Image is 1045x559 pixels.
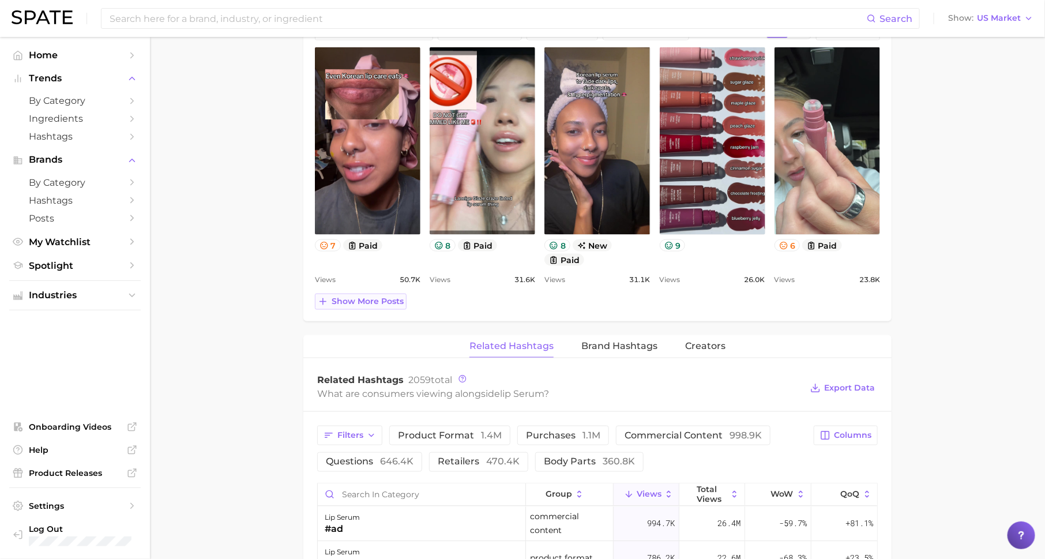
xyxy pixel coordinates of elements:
span: 23.8k [859,273,880,287]
span: Creators [685,341,726,351]
input: Search in category [318,484,525,506]
div: What are consumers viewing alongside ? [317,386,802,402]
a: Product Releases [9,464,141,482]
span: Home [29,50,121,61]
span: retailers [438,457,520,467]
span: Posts [29,213,121,224]
span: Show more posts [332,297,404,306]
span: 1.4m [481,430,502,441]
span: Help [29,445,121,455]
a: Settings [9,497,141,515]
span: Industries [29,290,121,301]
span: questions [326,457,414,467]
span: +81.1% [845,517,873,531]
button: 7 [315,239,341,252]
span: Log Out [29,524,131,534]
span: Brands [29,155,121,165]
span: 50.7k [400,273,420,287]
span: Export Data [824,383,875,393]
button: Filters [317,426,382,445]
span: Columns [834,430,871,440]
button: Views [614,484,679,507]
button: WoW [745,484,811,507]
span: 470.4k [486,456,520,467]
a: My Watchlist [9,233,141,251]
span: US Market [977,15,1021,21]
button: Brands [9,151,141,168]
img: SPATE [12,10,73,24]
button: paid [802,239,842,252]
span: 2059 [408,374,431,385]
a: Hashtags [9,192,141,209]
span: Hashtags [29,131,121,142]
span: 31.6k [514,273,535,287]
span: Filters [337,430,363,440]
span: Spotlight [29,260,121,271]
span: 26.0k [745,273,765,287]
span: Settings [29,501,121,511]
button: 6 [775,239,800,252]
span: Related Hashtags [469,341,554,351]
span: Views [544,273,565,287]
span: 1.1m [582,430,600,441]
span: group [546,490,572,499]
button: ShowUS Market [945,11,1036,26]
button: Total Views [679,484,745,507]
span: lip serum [500,388,544,399]
button: 8 [430,239,456,252]
button: paid [343,239,383,252]
span: commercial content [530,510,609,538]
a: Posts [9,209,141,227]
div: #ad [325,523,360,537]
span: -59.7% [779,517,807,531]
span: commercial content [625,431,762,440]
a: Onboarding Videos [9,418,141,436]
span: Hashtags [29,195,121,206]
button: 8 [544,239,570,252]
a: Ingredients [9,110,141,127]
a: Help [9,441,141,459]
button: Show more posts [315,294,407,310]
span: Views [315,273,336,287]
span: WoW [771,490,794,499]
span: Brand Hashtags [581,341,657,351]
span: Product Releases [29,468,121,478]
a: Hashtags [9,127,141,145]
span: total [408,374,452,385]
button: paid [544,254,584,266]
span: 31.1k [630,273,651,287]
a: Spotlight [9,257,141,275]
div: lip serum [325,511,360,525]
span: Show [948,15,973,21]
span: Onboarding Videos [29,422,121,432]
span: purchases [526,431,600,440]
button: paid [458,239,498,252]
span: QoQ [841,490,860,499]
span: Views [660,273,681,287]
span: Search [879,13,912,24]
span: Ingredients [29,113,121,124]
span: product format [398,431,502,440]
button: Industries [9,287,141,304]
span: Views [637,490,661,499]
a: by Category [9,92,141,110]
span: 360.8k [603,456,635,467]
a: Log out. Currently logged in with e-mail hannah@spate.nyc. [9,520,141,550]
span: Trends [29,73,121,84]
span: Total Views [697,485,727,504]
span: 26.4m [717,517,740,531]
button: QoQ [811,484,877,507]
span: 994.7k [647,517,675,531]
span: Views [775,273,795,287]
button: Trends [9,70,141,87]
span: Related Hashtags [317,374,404,385]
span: new [573,239,612,252]
button: 9 [660,239,686,252]
button: Export Data [807,380,878,396]
button: lip serum#adcommercial content994.7k26.4m-59.7%+81.1% [318,507,877,542]
span: 998.9k [730,430,762,441]
span: 646.4k [380,456,414,467]
span: Views [430,273,450,287]
button: group [526,484,614,507]
span: by Category [29,177,121,188]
